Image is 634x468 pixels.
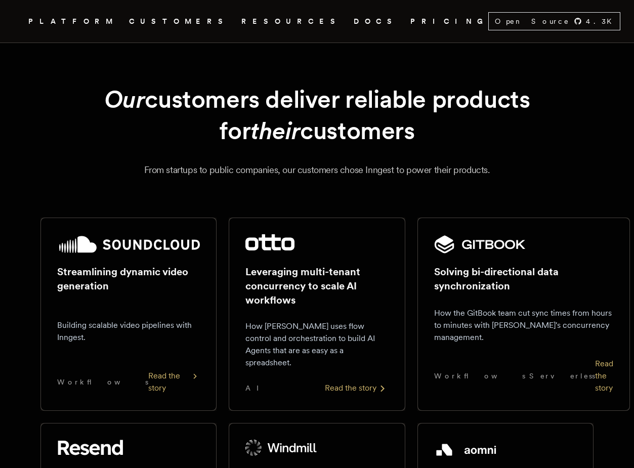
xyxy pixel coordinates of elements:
[434,265,613,293] h2: Solving bi-directional data synchronization
[495,16,570,26] span: Open Source
[241,15,342,28] button: RESOURCES
[245,383,268,393] span: AI
[434,234,526,254] img: GitBook
[529,371,595,381] span: Serverless
[586,16,618,26] span: 4.3 K
[50,83,584,147] h1: customers deliver reliable products for customers
[434,440,498,460] img: Aomni
[28,15,117,28] button: PLATFORM
[245,320,388,369] p: How [PERSON_NAME] uses flow control and orchestration to build AI Agents that are as easy as a sp...
[129,15,229,28] a: CUSTOMERS
[325,382,389,394] div: Read the story
[595,358,613,394] div: Read the story
[245,234,294,250] img: Otto
[57,319,200,344] p: Building scalable video pipelines with Inngest.
[57,440,123,456] img: Resend
[40,218,217,411] a: SoundCloud logoStreamlining dynamic video generationBuilding scalable video pipelines with Innges...
[57,234,200,254] img: SoundCloud
[434,307,613,344] p: How the GitBook team cut sync times from hours to minutes with [PERSON_NAME]'s concurrency manage...
[417,218,594,411] a: GitBook logoSolving bi-directional data synchronizationHow the GitBook team cut sync times from h...
[104,84,145,114] em: Our
[40,163,594,177] p: From startups to public companies, our customers chose Inngest to power their products.
[245,440,317,456] img: Windmill
[245,265,388,307] h2: Leveraging multi-tenant concurrency to scale AI workflows
[229,218,405,411] a: Otto logoLeveraging multi-tenant concurrency to scale AI workflowsHow [PERSON_NAME] uses flow con...
[410,15,488,28] a: PRICING
[250,116,300,145] em: their
[57,377,148,387] span: Workflows
[434,371,525,381] span: Workflows
[57,265,200,293] h2: Streamlining dynamic video generation
[148,370,200,394] div: Read the story
[354,15,398,28] a: DOCS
